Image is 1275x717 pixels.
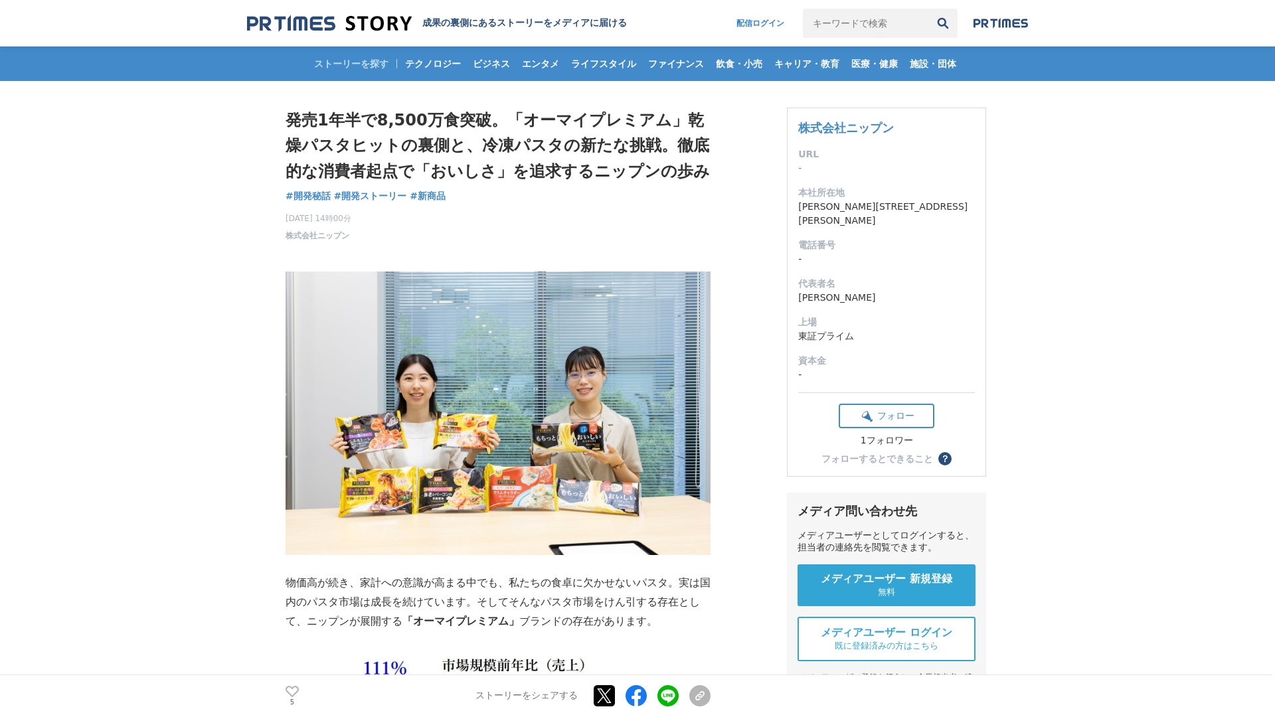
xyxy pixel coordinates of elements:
dd: - [798,161,975,175]
span: #新商品 [410,190,446,202]
span: ライフスタイル [566,58,641,70]
input: キーワードで検索 [803,9,928,38]
a: 医療・健康 [846,46,903,81]
a: エンタメ [517,46,564,81]
div: 1フォロワー [839,435,934,447]
dd: - [798,252,975,266]
dt: 本社所在地 [798,186,975,200]
a: 配信ログイン [723,9,798,38]
span: #開発ストーリー [334,190,407,202]
span: [DATE] 14時00分 [286,212,351,224]
p: ストーリーをシェアする [475,690,578,702]
span: 施設・団体 [904,58,962,70]
a: 飲食・小売 [711,46,768,81]
a: #開発秘話 [286,189,331,203]
dt: 上場 [798,315,975,329]
dd: [PERSON_NAME][STREET_ADDRESS][PERSON_NAME] [798,200,975,228]
span: キャリア・教育 [769,58,845,70]
p: 物価高が続き、家計への意識が高まる中でも、私たちの食卓に欠かせないパスタ。実は国内のパスタ市場は成長を続けています。そしてそんなパスタ市場をけん引する存在として、ニップンが展開する ブランドの存... [286,574,711,631]
a: 成果の裏側にあるストーリーをメディアに届ける 成果の裏側にあるストーリーをメディアに届ける [247,15,627,33]
span: ファイナンス [643,58,709,70]
button: フォロー [839,404,934,428]
img: prtimes [974,18,1028,29]
span: エンタメ [517,58,564,70]
dd: 東証プライム [798,329,975,343]
dd: [PERSON_NAME] [798,291,975,305]
a: テクノロジー [400,46,466,81]
p: 5 [286,699,299,706]
dt: URL [798,147,975,161]
dd: - [798,368,975,382]
a: メディアユーザー ログイン 既に登録済みの方はこちら [798,617,976,661]
div: メディア問い合わせ先 [798,503,976,519]
a: ファイナンス [643,46,709,81]
span: #開発秘話 [286,190,331,202]
a: メディアユーザー 新規登録 無料 [798,564,976,606]
img: 成果の裏側にあるストーリーをメディアに届ける [247,15,412,33]
a: ビジネス [467,46,515,81]
h1: 発売1年半で8,500万食突破。「オーマイプレミアム」乾燥パスタヒットの裏側と、冷凍パスタの新たな挑戦。徹底的な消費者起点で「おいしさ」を追求するニップンの歩み [286,108,711,184]
strong: 「オーマイプレミアム」 [402,615,519,627]
div: メディアユーザーとしてログインすると、担当者の連絡先を閲覧できます。 [798,530,976,554]
a: 株式会社ニップン [798,121,894,135]
a: 株式会社ニップン [286,230,349,242]
span: ？ [940,454,950,463]
dt: 資本金 [798,354,975,368]
a: #開発ストーリー [334,189,407,203]
div: フォローするとできること [821,454,933,463]
span: メディアユーザー ログイン [821,626,952,640]
span: 飲食・小売 [711,58,768,70]
h2: 成果の裏側にあるストーリーをメディアに届ける [422,17,627,29]
a: #新商品 [410,189,446,203]
button: 検索 [928,9,958,38]
a: キャリア・教育 [769,46,845,81]
dt: 電話番号 [798,238,975,252]
dt: 代表者名 [798,277,975,291]
span: 既に登録済みの方はこちら [835,640,938,652]
button: ？ [938,452,952,465]
span: 医療・健康 [846,58,903,70]
span: メディアユーザー 新規登録 [821,572,952,586]
span: ビジネス [467,58,515,70]
img: thumbnail_883a2a00-8df8-11f0-9da8-59b7d492b719.jpg [286,272,711,555]
a: ライフスタイル [566,46,641,81]
span: テクノロジー [400,58,466,70]
span: 無料 [878,586,895,598]
a: 施設・団体 [904,46,962,81]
